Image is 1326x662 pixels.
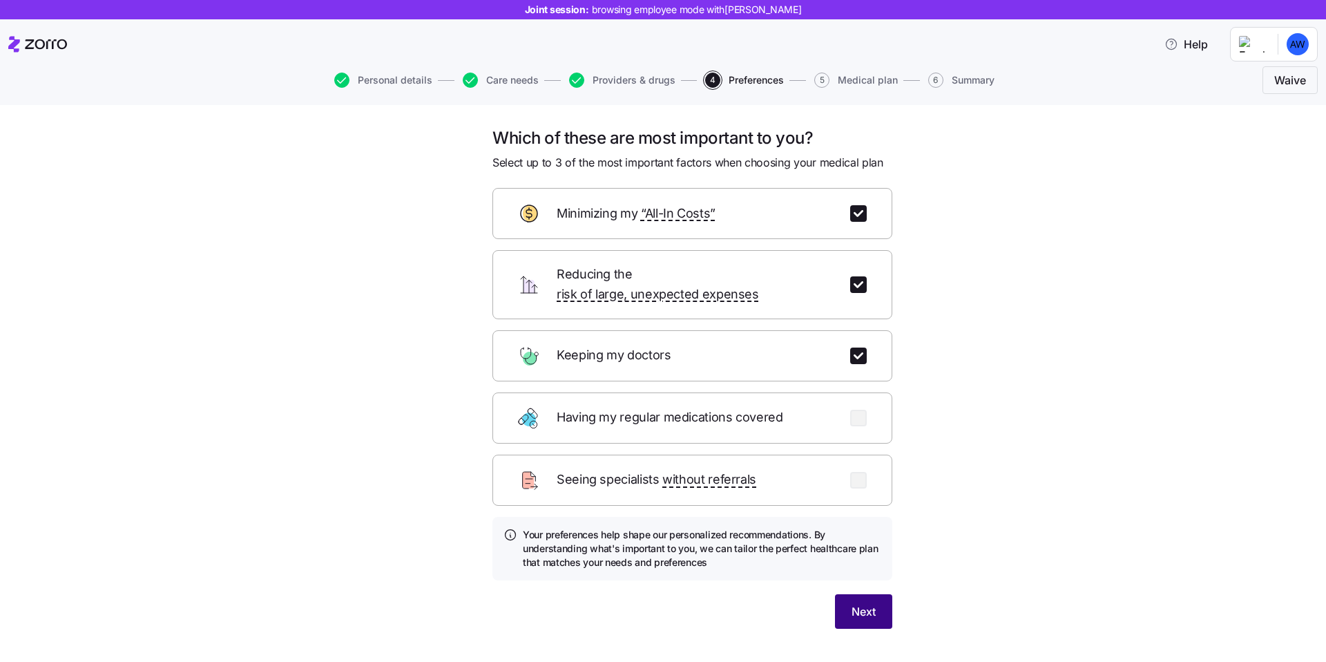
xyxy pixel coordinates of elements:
[593,75,675,85] span: Providers & drugs
[1239,36,1267,53] img: Employer logo
[928,73,995,88] button: 6Summary
[569,73,675,88] button: Providers & drugs
[729,75,784,85] span: Preferences
[852,603,876,620] span: Next
[838,75,898,85] span: Medical plan
[705,73,784,88] button: 4Preferences
[952,75,995,85] span: Summary
[1164,36,1208,53] span: Help
[814,73,898,88] button: 5Medical plan
[557,285,759,305] span: risk of large, unexpected expenses
[523,528,881,570] h4: Your preferences help shape our personalized recommendations. By understanding what's important t...
[835,594,892,629] button: Next
[1287,33,1309,55] img: 77ddd95080c69195ba1538cbb8504699
[641,204,715,224] span: “All-In Costs”
[814,73,829,88] span: 5
[358,75,432,85] span: Personal details
[557,265,834,305] span: Reducing the
[1274,72,1306,88] span: Waive
[557,408,786,428] span: Having my regular medications covered
[1262,66,1318,94] button: Waive
[662,470,756,490] span: without referrals
[705,73,720,88] span: 4
[492,127,892,149] h1: Which of these are most important to you?
[492,154,883,171] span: Select up to 3 of the most important factors when choosing your medical plan
[557,346,674,366] span: Keeping my doctors
[1153,30,1219,58] button: Help
[557,204,715,224] span: Minimizing my
[334,73,432,88] button: Personal details
[557,470,756,490] span: Seeing specialists
[702,73,784,88] a: 4Preferences
[463,73,539,88] button: Care needs
[592,3,802,17] span: browsing employee mode with [PERSON_NAME]
[525,3,802,17] span: Joint session:
[460,73,539,88] a: Care needs
[928,73,943,88] span: 6
[486,75,539,85] span: Care needs
[331,73,432,88] a: Personal details
[566,73,675,88] a: Providers & drugs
